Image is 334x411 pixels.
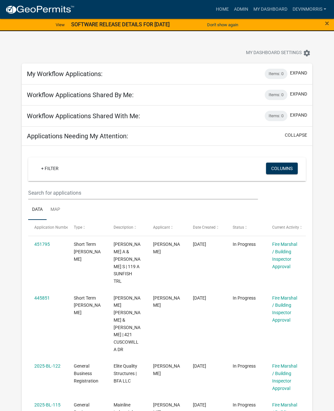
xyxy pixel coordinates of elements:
[303,49,311,57] i: settings
[285,132,307,139] button: collapse
[265,69,287,79] div: Items: 0
[266,220,306,235] datatable-header-cell: Current Activity
[233,225,244,230] span: Status
[27,70,103,78] h5: My Workflow Applications:
[68,220,107,235] datatable-header-cell: Type
[153,295,180,308] span: Scott Fendler
[193,295,206,301] span: 07/07/2025
[153,363,180,376] span: Alan Stoll
[27,112,140,120] h5: Workflow Applications Shared With Me:
[290,3,329,16] a: Devinmorris
[272,295,297,323] a: Fire Marshal / Building Inspector Approval
[114,242,140,284] span: SOROS MICHAEL A & KAREN S | 119 A SUNFISH TRL
[193,225,216,230] span: Date Created
[114,225,133,230] span: Description
[47,200,64,220] a: Map
[233,242,256,247] span: In Progress
[272,363,297,391] a: Fire Marshal / Building Inspector Approval
[290,112,307,119] button: expand
[233,402,256,407] span: In Progress
[74,363,98,383] span: General Business Registration
[193,242,206,247] span: 07/18/2025
[34,295,50,301] a: 445851
[114,295,140,352] span: FENDLER JEFFREY SCOTT & TWILA H | 421 CUSCOWILLA DR
[226,220,266,235] datatable-header-cell: Status
[272,242,297,269] a: Fire Marshal / Building Inspector Approval
[34,402,61,407] a: 2025-BL-115
[193,363,206,369] span: 06/30/2025
[153,225,170,230] span: Applicant
[266,163,298,174] button: Columns
[28,200,47,220] a: Data
[233,363,256,369] span: In Progress
[325,19,329,28] span: ×
[325,19,329,27] button: Close
[74,242,101,262] span: Short Term Rental Registration
[28,220,68,235] datatable-header-cell: Application Number
[74,295,101,315] span: Short Term Rental Registration
[34,225,70,230] span: Application Number
[205,19,241,30] button: Don't show again
[34,363,61,369] a: 2025-BL-122
[272,225,299,230] span: Current Activity
[74,225,82,230] span: Type
[265,90,287,100] div: Items: 0
[153,242,180,254] span: Michael Soros
[231,3,251,16] a: Admin
[251,3,290,16] a: My Dashboard
[27,91,134,99] h5: Workflow Applications Shared By Me:
[53,19,67,30] a: View
[241,47,316,59] button: My Dashboard Settingssettings
[36,163,64,174] a: + Filter
[265,111,287,121] div: Items: 0
[147,220,187,235] datatable-header-cell: Applicant
[290,91,307,97] button: expand
[28,186,258,200] input: Search for applications
[246,49,302,57] span: My Dashboard Settings
[27,132,128,140] h5: Applications Needing My Attention:
[34,242,50,247] a: 451795
[187,220,227,235] datatable-header-cell: Date Created
[114,363,137,383] span: Elite Quality Structures | BFA LLC
[213,3,231,16] a: Home
[71,21,170,28] strong: SOFTWARE RELEASE DETAILS FOR [DATE]
[107,220,147,235] datatable-header-cell: Description
[193,402,206,407] span: 06/03/2025
[233,295,256,301] span: In Progress
[290,70,307,76] button: expand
